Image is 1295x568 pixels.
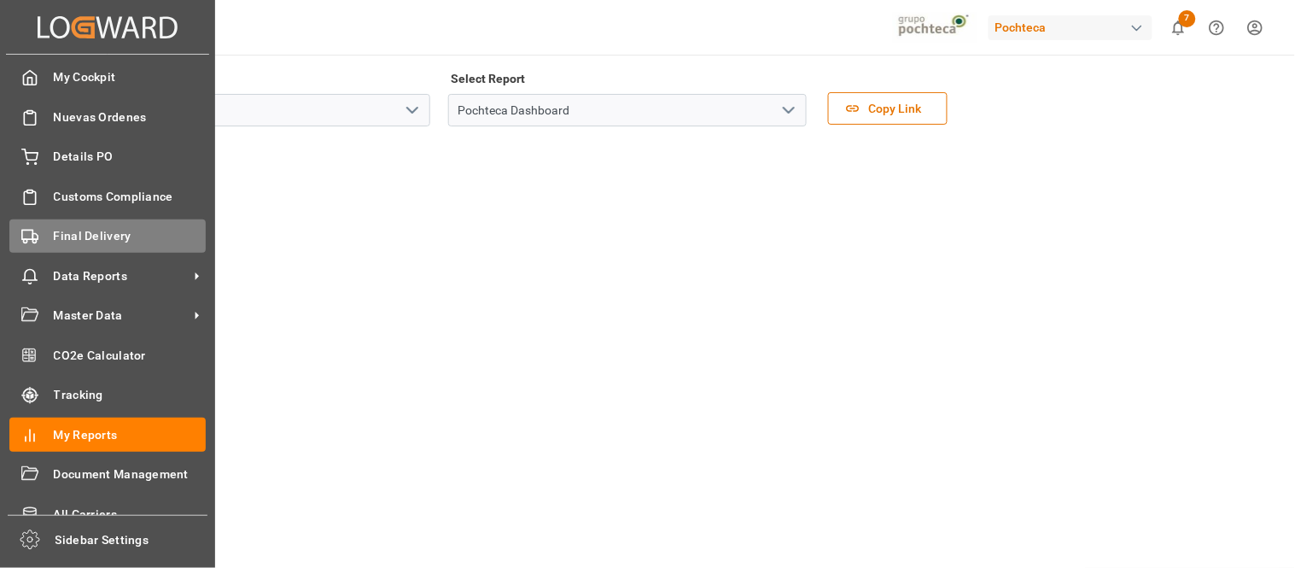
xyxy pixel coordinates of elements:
button: Pochteca [989,11,1159,44]
a: Final Delivery [9,220,206,253]
span: Customs Compliance [54,188,207,206]
a: CO2e Calculator [9,338,206,372]
span: Copy Link [860,100,930,118]
a: All Carriers [9,497,206,530]
span: Document Management [54,466,207,483]
a: My Cockpit [9,61,206,94]
a: Tracking [9,378,206,412]
span: 7 [1179,10,1196,27]
span: Details PO [54,148,207,166]
a: Document Management [9,458,206,491]
button: open menu [775,97,801,124]
a: My Reports [9,418,206,451]
img: pochtecaImg.jpg_1689854062.jpg [893,13,977,43]
span: Master Data [54,307,189,325]
a: Details PO [9,140,206,173]
a: Nuevas Ordenes [9,100,206,133]
button: open menu [399,97,424,124]
span: Final Delivery [54,227,207,245]
span: Sidebar Settings [55,531,208,549]
span: My Reports [54,426,207,444]
span: My Cockpit [54,68,207,86]
label: Select Report [448,67,528,91]
button: Help Center [1198,9,1236,47]
button: show 7 new notifications [1159,9,1198,47]
span: Nuevas Ordenes [54,108,207,126]
span: Tracking [54,386,207,404]
a: Customs Compliance [9,179,206,213]
span: CO2e Calculator [54,347,207,365]
input: Type to search/select [72,94,430,126]
button: Copy Link [828,92,948,125]
span: Data Reports [54,267,189,285]
div: Pochteca [989,15,1152,40]
span: All Carriers [54,506,207,524]
input: Type to search/select [448,94,807,126]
